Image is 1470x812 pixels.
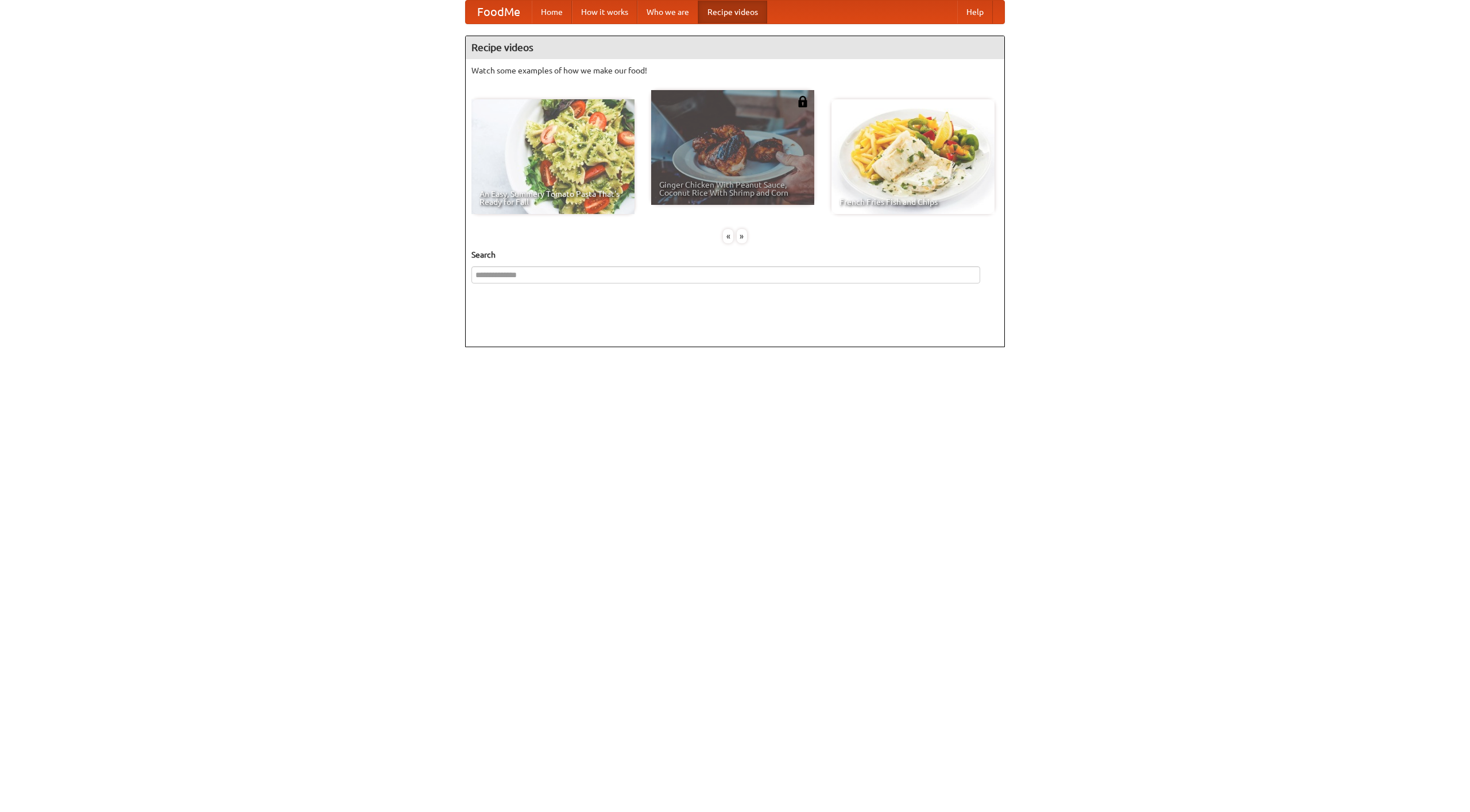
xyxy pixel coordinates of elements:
[466,36,1004,59] h4: Recipe videos
[471,99,635,214] a: An Easy, Summery Tomato Pasta That's Ready for Fall
[957,1,993,24] a: Help
[572,1,637,24] a: How it works
[737,229,747,243] div: »
[532,1,572,24] a: Home
[723,229,733,243] div: «
[698,1,767,24] a: Recipe videos
[840,198,987,206] span: French Fries Fish and Chips
[637,1,698,24] a: Who we are
[831,99,995,214] a: French Fries Fish and Chips
[471,65,999,76] p: Watch some examples of how we make our food!
[479,190,626,206] span: An Easy, Summery Tomato Pasta That's Ready for Fall
[471,249,999,261] h5: Search
[466,1,532,24] a: FoodMe
[797,96,808,107] img: 483408.png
